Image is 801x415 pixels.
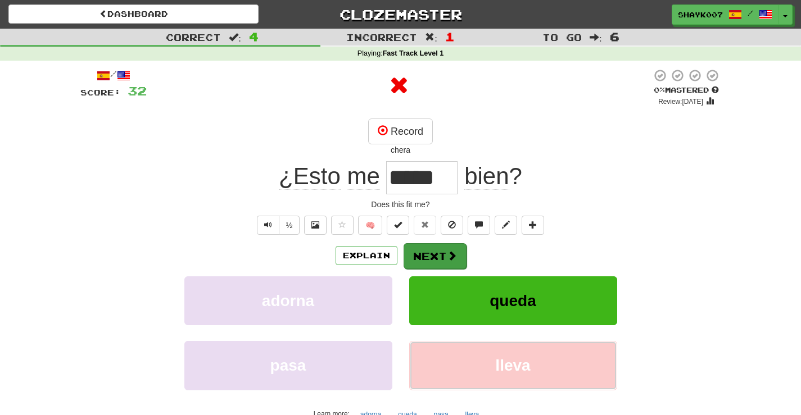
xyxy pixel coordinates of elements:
[368,118,433,144] button: Record
[80,144,721,156] div: chera
[347,163,379,190] span: me
[184,341,392,390] button: pasa
[672,4,779,25] a: shayk007 /
[275,4,526,24] a: Clozemaster
[80,69,147,83] div: /
[658,98,703,106] small: Review: [DATE]
[678,10,723,20] span: shayk007
[255,216,300,235] div: Text-to-speech controls
[262,292,314,309] span: adorna
[409,341,617,390] button: lleva
[184,276,392,325] button: adorna
[748,9,753,17] span: /
[414,216,436,235] button: Reset to 0% Mastered (alt+r)
[336,246,397,265] button: Explain
[358,216,382,235] button: 🧠
[441,216,463,235] button: Ignore sentence (alt+i)
[229,33,241,42] span: :
[331,216,354,235] button: Favorite sentence (alt+f)
[304,216,327,235] button: Show image (alt+x)
[464,163,509,190] span: bien
[425,33,437,42] span: :
[346,31,417,43] span: Incorrect
[590,33,602,42] span: :
[610,30,619,43] span: 6
[387,216,409,235] button: Set this sentence to 100% Mastered (alt+m)
[404,243,467,269] button: Next
[128,84,147,98] span: 32
[542,31,582,43] span: To go
[495,216,517,235] button: Edit sentence (alt+d)
[445,30,455,43] span: 1
[80,88,121,97] span: Score:
[383,49,444,57] strong: Fast Track Level 1
[522,216,544,235] button: Add to collection (alt+a)
[279,216,300,235] button: ½
[257,216,279,235] button: Play sentence audio (ctl+space)
[279,163,341,190] span: ¿Esto
[8,4,259,24] a: Dashboard
[458,163,522,190] span: ?
[651,85,721,95] div: Mastered
[270,357,306,374] span: pasa
[654,85,665,94] span: 0 %
[80,199,721,210] div: Does this fit me?
[490,292,536,309] span: queda
[409,276,617,325] button: queda
[249,30,259,43] span: 4
[468,216,490,235] button: Discuss sentence (alt+u)
[166,31,221,43] span: Correct
[495,357,530,374] span: lleva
